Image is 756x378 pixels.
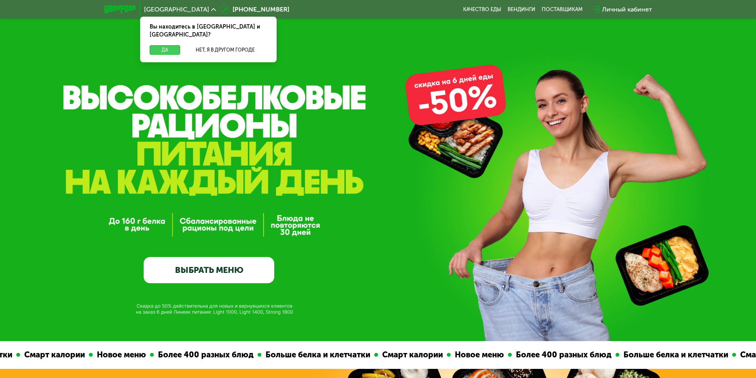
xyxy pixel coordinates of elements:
[220,5,289,14] a: [PHONE_NUMBER]
[449,349,506,361] div: Новое меню
[510,349,614,361] div: Более 400 разных блюд
[140,17,277,45] div: Вы находитесь в [GEOGRAPHIC_DATA] и [GEOGRAPHIC_DATA]?
[463,6,501,13] a: Качество еды
[617,349,730,361] div: Больше белка и клетчатки
[144,257,274,283] a: ВЫБРАТЬ МЕНЮ
[91,349,148,361] div: Новое меню
[508,6,535,13] a: Вендинги
[144,6,209,13] span: [GEOGRAPHIC_DATA]
[602,5,652,14] div: Личный кабинет
[18,349,87,361] div: Смарт калории
[152,349,256,361] div: Более 400 разных блюд
[150,45,180,55] button: Да
[260,349,372,361] div: Больше белка и клетчатки
[183,45,267,55] button: Нет, я в другом городе
[542,6,583,13] div: поставщикам
[376,349,445,361] div: Смарт калории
